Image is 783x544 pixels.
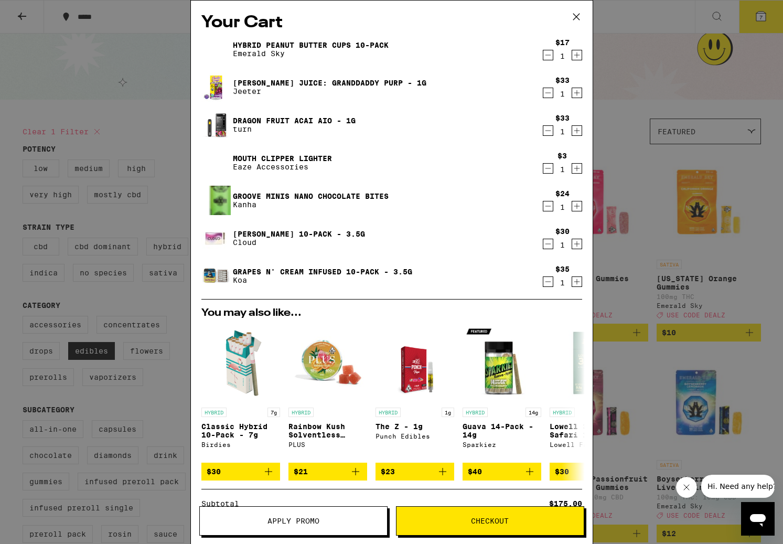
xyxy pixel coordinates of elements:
button: Increment [572,50,582,60]
button: Checkout [396,506,584,536]
button: Apply Promo [199,506,388,536]
img: Grapes N' Cream Infused 10-Pack - 3.5g [201,261,231,291]
a: Hybrid Peanut Butter Cups 10-Pack [233,41,389,49]
div: $24 [555,189,570,198]
a: Dragon Fruit Acai AIO - 1g [233,116,356,125]
div: Punch Edibles [376,433,454,440]
div: 1 [555,279,570,287]
p: Lowell 35s: Mind Safari 10-Pack - 3.5g [550,422,628,439]
p: Emerald Sky [233,49,389,58]
a: Open page for Lowell 35s: Mind Safari 10-Pack - 3.5g from Lowell Farms [550,324,628,463]
button: Decrement [543,239,553,249]
iframe: Close message [676,477,697,498]
a: Open page for Rainbow Kush Solventless Gummies from PLUS [288,324,367,463]
a: Grapes N' Cream Infused 10-Pack - 3.5g [233,268,412,276]
img: Dragon Fruit Acai AIO - 1g [201,110,231,140]
img: Groove Minis Nano Chocolate Bites [201,163,231,238]
p: turn [233,125,356,133]
img: PLUS - Rainbow Kush Solventless Gummies [288,324,367,402]
span: Hi. Need any help? [6,7,76,16]
p: Guava 14-Pack - 14g [463,422,541,439]
span: $21 [294,467,308,476]
a: Open page for Classic Hybrid 10-Pack - 7g from Birdies [201,324,280,463]
img: Runtz 10-Pack - 3.5g [201,223,231,253]
p: The Z - 1g [376,422,454,431]
div: PLUS [288,441,367,448]
img: Mouth Clipper Lighter [201,148,231,177]
button: Decrement [543,125,553,136]
img: Jeeter Juice: Granddaddy Purp - 1g [201,72,231,102]
span: $40 [468,467,482,476]
a: Groove Minis Nano Chocolate Bites [233,192,389,200]
a: Open page for The Z - 1g from Punch Edibles [376,324,454,463]
button: Decrement [543,163,553,174]
p: 7g [267,408,280,417]
div: Subtotal [201,500,246,507]
p: HYBRID [376,408,401,417]
button: Increment [572,276,582,287]
p: Jeeter [233,87,426,95]
span: Apply Promo [267,517,319,525]
button: Add to bag [463,463,541,481]
img: Birdies - Classic Hybrid 10-Pack - 7g [201,324,280,402]
h2: Your Cart [201,11,582,35]
button: Add to bag [201,463,280,481]
iframe: Message from company [701,475,775,498]
button: Add to bag [288,463,367,481]
a: Mouth Clipper Lighter [233,154,332,163]
div: Birdies [201,441,280,448]
p: HYBRID [463,408,488,417]
button: Increment [572,88,582,98]
span: $30 [207,467,221,476]
img: Punch Edibles - The Z - 1g [384,324,445,402]
span: $30 [555,467,569,476]
div: $3 [557,152,567,160]
p: Koa [233,276,412,284]
div: Sparkiez [463,441,541,448]
button: Increment [572,125,582,136]
iframe: Button to launch messaging window [741,502,775,536]
p: HYBRID [288,408,314,417]
div: $35 [555,265,570,273]
h2: You may also like... [201,308,582,318]
button: Add to bag [376,463,454,481]
div: 1 [557,165,567,174]
a: [PERSON_NAME] Juice: Granddaddy Purp - 1g [233,79,426,87]
div: 1 [555,90,570,98]
button: Increment [572,239,582,249]
div: 1 [555,52,570,60]
p: Classic Hybrid 10-Pack - 7g [201,422,280,439]
p: Kanha [233,200,389,209]
div: $17 [555,38,570,47]
button: Add to bag [550,463,628,481]
p: Rainbow Kush Solventless Gummies [288,422,367,439]
p: 1g [442,408,454,417]
span: Checkout [471,517,509,525]
a: Open page for Guava 14-Pack - 14g from Sparkiez [463,324,541,463]
p: 14g [525,408,541,417]
div: $30 [555,227,570,236]
button: Decrement [543,201,553,211]
button: Decrement [543,276,553,287]
p: HYBRID [550,408,575,417]
span: $23 [381,467,395,476]
button: Increment [572,163,582,174]
button: Decrement [543,50,553,60]
img: Hybrid Peanut Butter Cups 10-Pack [201,35,231,64]
img: Lowell Farms - Lowell 35s: Mind Safari 10-Pack - 3.5g [550,324,628,402]
div: 1 [555,241,570,249]
p: Eaze Accessories [233,163,332,171]
p: Cloud [233,238,365,247]
img: Sparkiez - Guava 14-Pack - 14g [463,324,541,402]
div: $33 [555,114,570,122]
button: Increment [572,201,582,211]
div: 1 [555,203,570,211]
div: $33 [555,76,570,84]
a: [PERSON_NAME] 10-Pack - 3.5g [233,230,365,238]
div: 1 [555,127,570,136]
div: Lowell Farms [550,441,628,448]
button: Decrement [543,88,553,98]
div: $175.00 [549,500,582,507]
